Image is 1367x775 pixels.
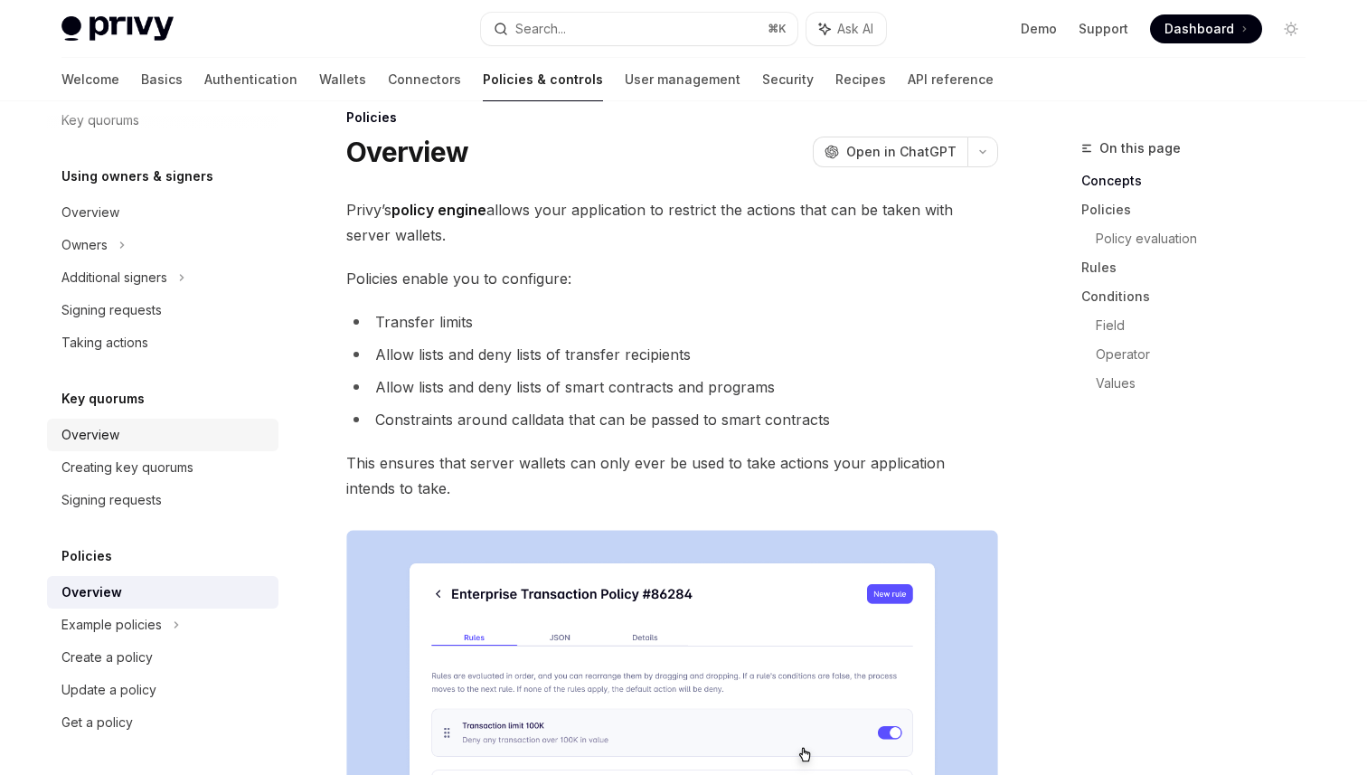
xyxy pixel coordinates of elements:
[768,22,787,36] span: ⌘ K
[837,20,873,38] span: Ask AI
[813,137,967,167] button: Open in ChatGPT
[835,58,886,101] a: Recipes
[47,576,278,609] a: Overview
[47,326,278,359] a: Taking actions
[1164,20,1234,38] span: Dashboard
[61,424,119,446] div: Overview
[47,641,278,674] a: Create a policy
[61,202,119,223] div: Overview
[141,58,183,101] a: Basics
[1021,20,1057,38] a: Demo
[61,332,148,354] div: Taking actions
[47,674,278,706] a: Update a policy
[1081,195,1320,224] a: Policies
[319,58,366,101] a: Wallets
[1277,14,1306,43] button: Toggle dark mode
[346,309,998,335] li: Transfer limits
[1079,20,1128,38] a: Support
[346,342,998,367] li: Allow lists and deny lists of transfer recipients
[1081,253,1320,282] a: Rules
[1099,137,1181,159] span: On this page
[483,58,603,101] a: Policies & controls
[61,614,162,636] div: Example policies
[47,484,278,516] a: Signing requests
[515,18,566,40] div: Search...
[47,196,278,229] a: Overview
[846,143,957,161] span: Open in ChatGPT
[1096,311,1320,340] a: Field
[346,374,998,400] li: Allow lists and deny lists of smart contracts and programs
[61,234,108,256] div: Owners
[346,450,998,501] span: This ensures that server wallets can only ever be used to take actions your application intends t...
[346,136,468,168] h1: Overview
[61,58,119,101] a: Welcome
[391,201,486,219] strong: policy engine
[47,294,278,326] a: Signing requests
[47,706,278,739] a: Get a policy
[47,451,278,484] a: Creating key quorums
[61,679,156,701] div: Update a policy
[61,299,162,321] div: Signing requests
[61,388,145,410] h5: Key quorums
[346,266,998,291] span: Policies enable you to configure:
[1081,282,1320,311] a: Conditions
[346,407,998,432] li: Constraints around calldata that can be passed to smart contracts
[61,647,153,668] div: Create a policy
[346,109,998,127] div: Policies
[47,419,278,451] a: Overview
[908,58,994,101] a: API reference
[61,16,174,42] img: light logo
[61,712,133,733] div: Get a policy
[204,58,297,101] a: Authentication
[61,489,162,511] div: Signing requests
[61,581,122,603] div: Overview
[61,457,193,478] div: Creating key quorums
[806,13,886,45] button: Ask AI
[1096,224,1320,253] a: Policy evaluation
[346,197,998,248] span: Privy’s allows your application to restrict the actions that can be taken with server wallets.
[388,58,461,101] a: Connectors
[1096,369,1320,398] a: Values
[1096,340,1320,369] a: Operator
[625,58,740,101] a: User management
[1150,14,1262,43] a: Dashboard
[61,545,112,567] h5: Policies
[481,13,797,45] button: Search...⌘K
[61,165,213,187] h5: Using owners & signers
[762,58,814,101] a: Security
[1081,166,1320,195] a: Concepts
[61,267,167,288] div: Additional signers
